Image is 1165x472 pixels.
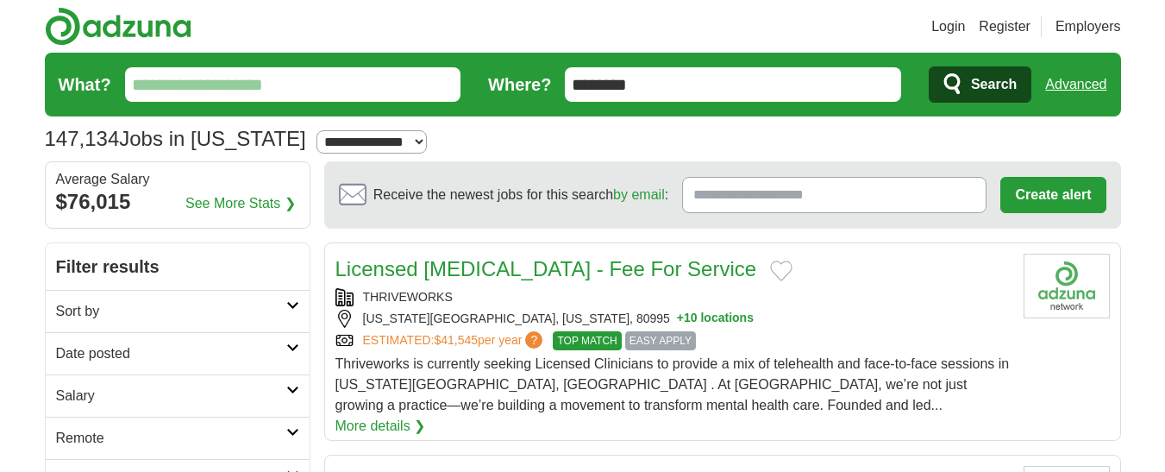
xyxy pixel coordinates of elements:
a: Remote [46,417,310,459]
label: Where? [488,72,551,98]
span: 147,134 [45,123,120,154]
a: Employers [1055,16,1121,37]
h2: Sort by [56,301,286,322]
button: Add to favorite jobs [770,261,792,281]
a: More details ❯ [335,416,426,437]
span: Search [971,67,1017,102]
a: ESTIMATED:$41,545per year? [363,331,547,350]
button: Search [929,66,1031,103]
span: + [677,310,684,328]
a: Register [979,16,1030,37]
div: [US_STATE][GEOGRAPHIC_DATA], [US_STATE], 80995 [335,310,1010,328]
a: Login [931,16,965,37]
a: Salary [46,374,310,417]
button: +10 locations [677,310,754,328]
h2: Remote [56,428,286,449]
span: ? [525,331,542,349]
span: Thriveworks is currently seeking Licensed Clinicians to provide a mix of telehealth and face-to-f... [335,356,1010,412]
img: Adzuna logo [45,7,191,46]
span: Receive the newest jobs for this search : [373,185,668,205]
div: $76,015 [56,186,299,217]
span: TOP MATCH [553,331,621,350]
img: Company logo [1024,254,1110,318]
div: THRIVEWORKS [335,288,1010,306]
a: Advanced [1045,67,1106,102]
span: $41,545 [434,333,478,347]
button: Create alert [1000,177,1105,213]
div: Average Salary [56,173,299,186]
a: by email [613,187,665,202]
h2: Date posted [56,343,286,364]
h1: Jobs in [US_STATE] [45,127,306,150]
span: EASY APPLY [625,331,696,350]
a: Sort by [46,290,310,332]
label: What? [59,72,111,98]
h2: Salary [56,386,286,406]
a: Licensed [MEDICAL_DATA] - Fee For Service [335,257,757,280]
a: See More Stats ❯ [185,193,296,214]
a: Date posted [46,332,310,374]
h2: Filter results [46,243,310,290]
